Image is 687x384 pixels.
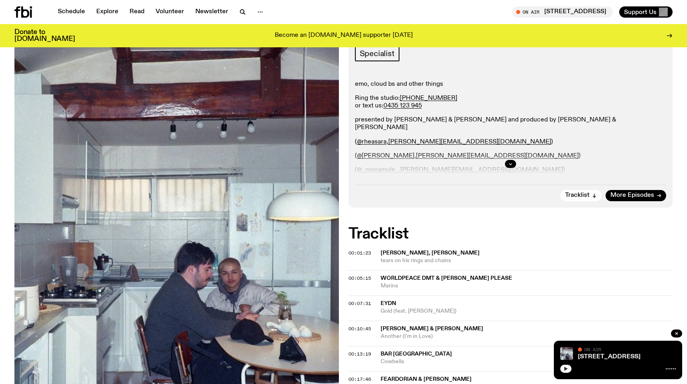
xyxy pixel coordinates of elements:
[560,190,602,201] button: Tracklist
[349,300,371,307] span: 00:07:31
[610,192,654,198] span: More Episodes
[355,46,399,61] a: Specialist
[275,32,413,39] p: Become an [DOMAIN_NAME] supporter [DATE]
[388,139,551,145] a: [PERSON_NAME][EMAIL_ADDRESS][DOMAIN_NAME]
[381,301,396,306] span: EYDN
[381,333,673,340] span: Another (I'm in Love)
[349,351,371,357] span: 00:13:19
[151,6,189,18] a: Volunteer
[578,354,640,360] a: [STREET_ADDRESS]
[381,250,480,256] span: [PERSON_NAME], [PERSON_NAME]
[383,103,422,109] a: 0435 123 945
[91,6,123,18] a: Explore
[606,190,666,201] a: More Episodes
[381,326,483,331] span: [PERSON_NAME] & [PERSON_NAME]
[355,138,667,146] p: ( , )
[355,95,667,110] p: Ring the studio: or text us:
[381,351,452,357] span: bar [GEOGRAPHIC_DATA]
[355,81,667,88] p: emo, cloud bs and other things
[584,347,601,352] span: On Air
[560,347,573,360] img: Pat sits at a dining table with his profile facing the camera. Rhea sits to his left facing the c...
[400,95,457,101] a: [PHONE_NUMBER]
[565,192,590,198] span: Tracklist
[381,307,673,315] span: Gold (feat. [PERSON_NAME])
[125,6,149,18] a: Read
[381,257,673,265] span: tears on his rings and chains
[349,376,371,382] span: 00:17:46
[349,250,371,256] span: 00:01:23
[512,6,613,18] button: On Air[STREET_ADDRESS]
[14,29,75,42] h3: Donate to [DOMAIN_NAME]
[349,227,673,241] h2: Tracklist
[619,6,673,18] button: Support Us
[624,8,657,16] span: Support Us
[360,49,395,58] span: Specialist
[349,325,371,332] span: 00:10:45
[190,6,233,18] a: Newsletter
[381,376,472,382] span: FearDorian & [PERSON_NAME]
[355,116,667,131] p: presented by [PERSON_NAME] & [PERSON_NAME] and produced by [PERSON_NAME] & [PERSON_NAME]
[381,275,512,281] span: Worldpeace DMT & [PERSON_NAME] Please
[381,282,673,290] span: Marina
[357,139,387,145] a: @rheasara
[53,6,90,18] a: Schedule
[381,358,673,366] span: Cowbella
[349,275,371,281] span: 00:05:15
